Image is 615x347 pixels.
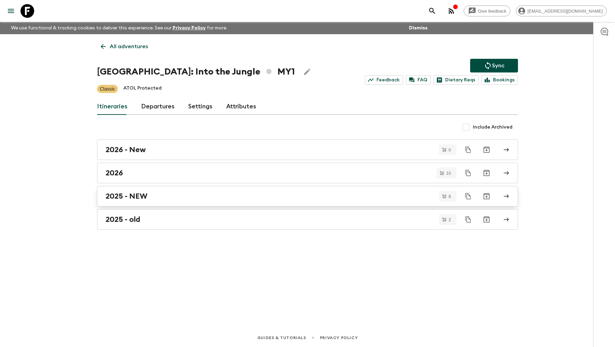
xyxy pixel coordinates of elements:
a: Settings [188,98,213,115]
button: search adventures [425,4,439,18]
p: ATOL Protected [123,85,162,93]
button: Duplicate [462,167,474,179]
a: Feedback [365,75,403,85]
span: 2 [445,217,455,222]
span: Include Archived [473,124,512,131]
a: 2025 - NEW [97,186,518,206]
a: FAQ [406,75,431,85]
button: Archive [480,189,493,203]
button: Archive [480,213,493,226]
h2: 2026 [106,169,123,177]
h2: 2025 - NEW [106,192,147,201]
h1: [GEOGRAPHIC_DATA]: Into the Jungle MY1 [97,65,295,79]
button: Archive [480,166,493,180]
p: Sync [492,62,504,70]
span: Give feedback [474,9,510,14]
span: 10 [442,171,455,175]
a: Give feedback [464,5,510,16]
a: Attributes [226,98,256,115]
p: All adventures [110,42,148,51]
a: Bookings [481,75,518,85]
a: 2026 - New [97,139,518,160]
a: All adventures [97,40,152,53]
button: Duplicate [462,213,474,226]
a: 2026 [97,163,518,183]
button: menu [4,4,18,18]
h2: 2026 - New [106,145,146,154]
a: Dietary Reqs [434,75,479,85]
button: Duplicate [462,144,474,156]
button: Dismiss [407,23,429,33]
a: Privacy Policy [320,334,358,342]
button: Duplicate [462,190,474,202]
a: Itineraries [97,98,127,115]
div: [EMAIL_ADDRESS][DOMAIN_NAME] [516,5,607,16]
h2: 2025 - old [106,215,140,224]
button: Archive [480,143,493,157]
span: [EMAIL_ADDRESS][DOMAIN_NAME] [524,9,606,14]
a: 2025 - old [97,209,518,230]
button: Sync adventure departures to the booking engine [470,59,518,72]
a: Departures [141,98,175,115]
p: We use functional & tracking cookies to deliver this experience. See our for more. [8,22,230,34]
a: Privacy Policy [173,26,206,30]
button: Edit Adventure Title [300,65,314,79]
span: 0 [445,148,455,152]
a: Guides & Tutorials [257,334,306,342]
span: 8 [445,194,455,199]
p: Classic [100,85,115,92]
